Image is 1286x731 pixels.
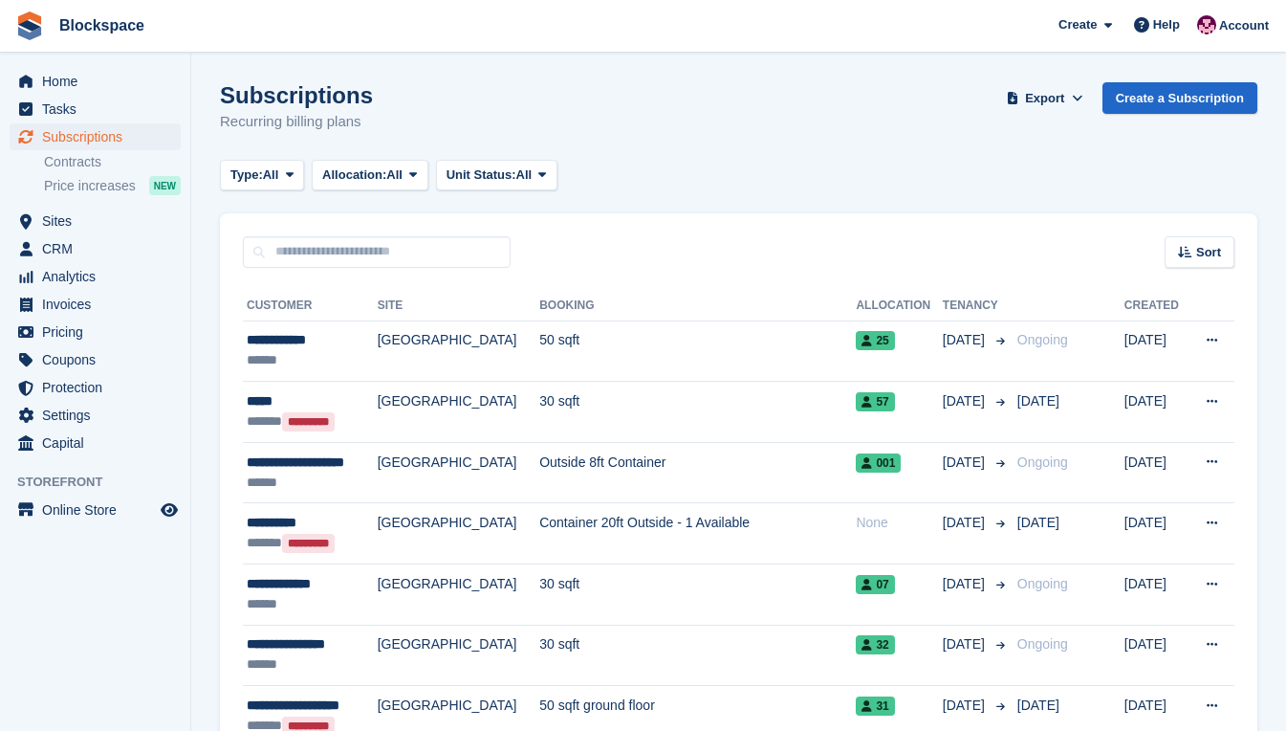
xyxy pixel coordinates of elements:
a: menu [10,497,181,523]
a: menu [10,208,181,234]
a: menu [10,123,181,150]
span: 57 [856,392,894,411]
span: [DATE] [943,634,989,654]
span: All [263,166,279,185]
span: Help [1153,15,1180,34]
a: menu [10,346,181,373]
span: Unit Status: [447,166,516,185]
span: Invoices [42,291,157,318]
td: [GEOGRAPHIC_DATA] [378,503,539,565]
td: [GEOGRAPHIC_DATA] [378,625,539,686]
th: Customer [243,291,378,321]
a: menu [10,96,181,122]
span: Ongoing [1017,576,1068,591]
th: Booking [539,291,856,321]
td: 30 sqft [539,382,856,443]
span: Capital [42,430,157,456]
td: [GEOGRAPHIC_DATA] [378,321,539,382]
div: NEW [149,176,181,195]
img: stora-icon-8386f47178a22dfd0bd8f6a31ec36ba5ce8667c1dd55bd0f319d3a0aa187defe.svg [15,11,44,40]
span: [DATE] [943,453,989,473]
td: 30 sqft [539,565,856,626]
span: Storefront [17,473,190,492]
span: [DATE] [943,330,989,350]
button: Export [1003,82,1087,114]
span: Create [1058,15,1097,34]
span: [DATE] [943,391,989,411]
span: All [386,166,403,185]
span: Ongoing [1017,454,1068,470]
span: 31 [856,697,894,716]
span: Protection [42,374,157,401]
img: Blockspace [1197,15,1216,34]
span: Price increases [44,177,136,195]
a: menu [10,402,181,429]
span: All [516,166,533,185]
th: Site [378,291,539,321]
span: Account [1219,16,1269,35]
a: menu [10,235,181,262]
button: Unit Status: All [436,160,557,191]
td: [GEOGRAPHIC_DATA] [378,382,539,443]
td: Container 20ft Outside - 1 Available [539,503,856,565]
span: CRM [42,235,157,262]
span: Sort [1196,243,1221,262]
td: [DATE] [1124,321,1188,382]
span: [DATE] [943,696,989,716]
div: None [856,513,942,533]
span: [DATE] [943,513,989,533]
td: [DATE] [1124,565,1188,626]
a: Contracts [44,153,181,171]
a: menu [10,291,181,318]
a: Price increases NEW [44,175,181,196]
td: [GEOGRAPHIC_DATA] [378,565,539,626]
a: Preview store [158,498,181,521]
td: [GEOGRAPHIC_DATA] [378,442,539,503]
p: Recurring billing plans [220,111,373,133]
span: 25 [856,331,894,350]
td: Outside 8ft Container [539,442,856,503]
span: [DATE] [1017,515,1059,530]
td: 30 sqft [539,625,856,686]
span: 07 [856,575,894,594]
span: Subscriptions [42,123,157,150]
span: Ongoing [1017,332,1068,347]
span: Analytics [42,263,157,290]
h1: Subscriptions [220,82,373,108]
button: Type: All [220,160,304,191]
span: Export [1025,89,1064,108]
span: Pricing [42,319,157,345]
a: menu [10,68,181,95]
td: [DATE] [1124,625,1188,686]
span: Online Store [42,497,157,523]
span: Ongoing [1017,636,1068,652]
span: Sites [42,208,157,234]
span: 32 [856,635,894,654]
td: 50 sqft [539,321,856,382]
a: Create a Subscription [1102,82,1257,114]
a: Blockspace [52,10,152,41]
span: [DATE] [943,574,989,594]
td: [DATE] [1124,382,1188,443]
a: menu [10,263,181,290]
button: Allocation: All [312,160,428,191]
span: Tasks [42,96,157,122]
a: menu [10,319,181,345]
td: [DATE] [1124,442,1188,503]
th: Allocation [856,291,942,321]
a: menu [10,430,181,456]
span: Type: [230,166,263,185]
span: Settings [42,402,157,429]
span: [DATE] [1017,698,1059,713]
th: Created [1124,291,1188,321]
span: Home [42,68,157,95]
span: [DATE] [1017,393,1059,409]
td: [DATE] [1124,503,1188,565]
th: Tenancy [943,291,1010,321]
span: Allocation: [322,166,386,185]
span: Coupons [42,346,157,373]
span: 001 [856,454,901,473]
a: menu [10,374,181,401]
